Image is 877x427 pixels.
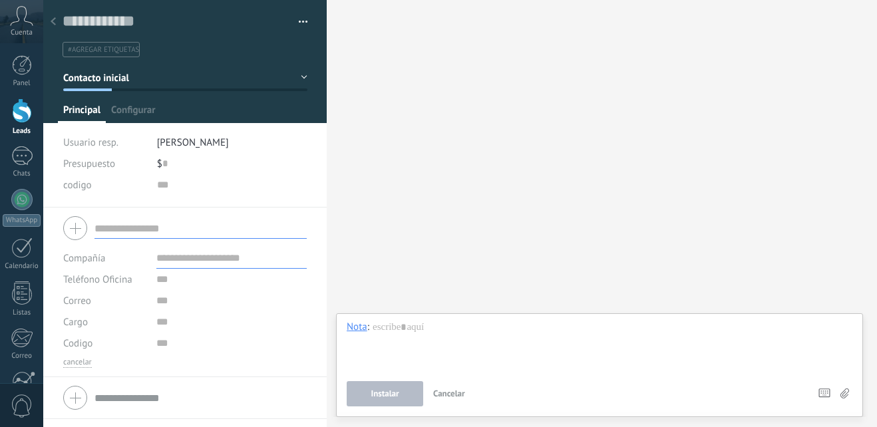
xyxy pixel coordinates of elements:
[367,321,369,334] span: :
[3,352,41,360] div: Correo
[3,79,41,88] div: Panel
[63,290,91,311] button: Correo
[63,153,147,174] div: Presupuesto
[63,253,105,263] label: Compañía
[63,132,147,153] div: Usuario resp.
[63,333,146,354] div: Codigo
[428,381,470,406] button: Cancelar
[63,136,118,149] span: Usuario resp.
[63,339,92,349] span: Codigo
[63,295,91,307] span: Correo
[63,273,132,286] span: Teléfono Oficina
[433,388,465,399] span: Cancelar
[68,45,139,55] span: #agregar etiquetas
[3,309,41,317] div: Listas
[63,317,88,327] span: Cargo
[63,104,100,123] span: Principal
[3,214,41,227] div: WhatsApp
[63,269,132,290] button: Teléfono Oficina
[63,180,92,190] span: codigo
[63,158,115,170] span: Presupuesto
[3,170,41,178] div: Chats
[11,29,33,37] span: Cuenta
[347,381,423,406] button: Instalar
[371,389,399,398] span: Instalar
[63,357,92,368] button: cancelar
[3,262,41,271] div: Calendario
[111,104,155,123] span: Configurar
[3,127,41,136] div: Leads
[63,174,147,196] div: codigo
[157,136,229,149] span: [PERSON_NAME]
[63,311,146,333] div: Cargo
[157,153,307,174] div: $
